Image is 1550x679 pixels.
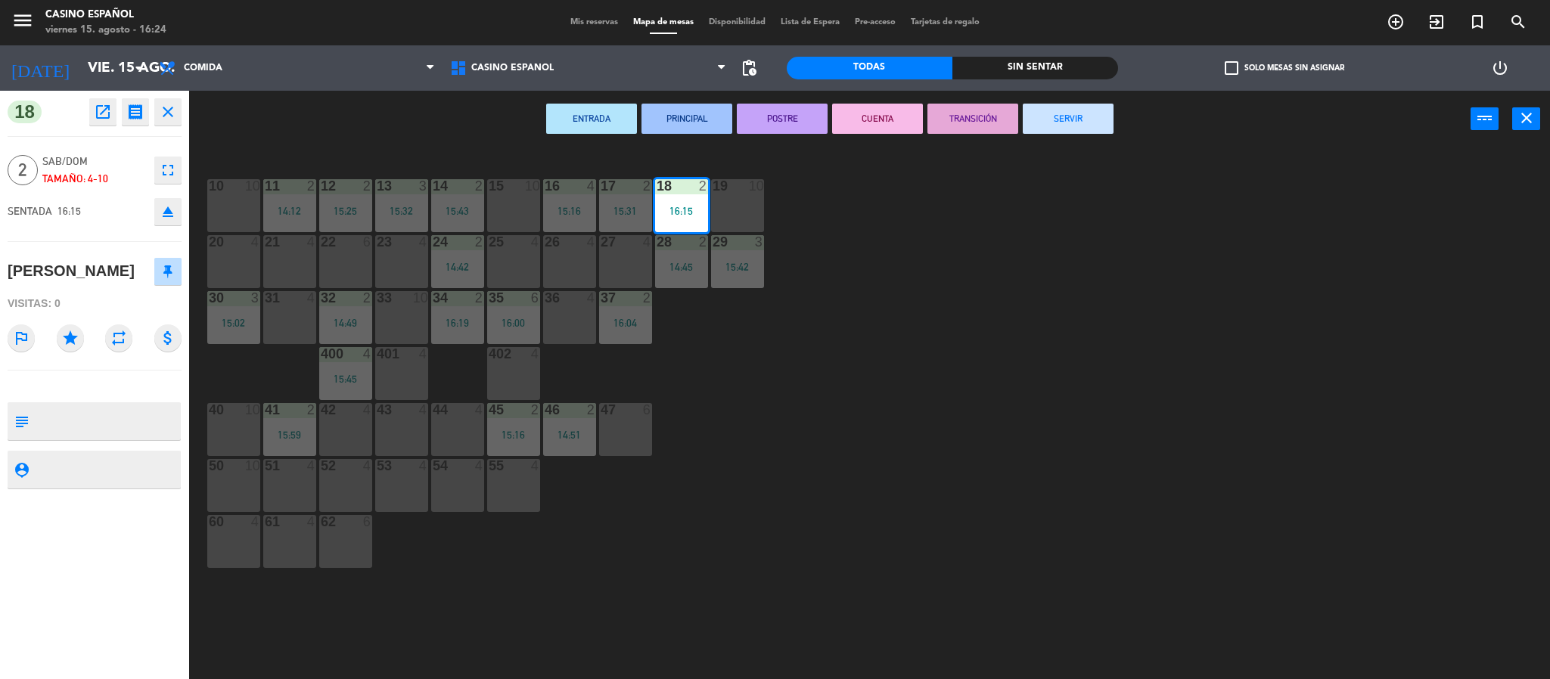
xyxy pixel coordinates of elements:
[952,57,1118,79] div: Sin sentar
[251,235,260,249] div: 4
[419,347,428,361] div: 4
[363,347,372,361] div: 4
[626,18,701,26] span: Mapa de mesas
[209,515,210,529] div: 60
[737,104,828,134] button: POSTRE
[641,104,732,134] button: PRINCIPAL
[475,291,484,305] div: 2
[643,403,652,417] div: 6
[1509,13,1527,31] i: search
[307,459,316,473] div: 4
[154,98,182,126] button: close
[487,429,540,440] div: 15:16
[363,291,372,305] div: 2
[57,324,84,352] i: star
[1517,109,1536,127] i: close
[563,18,626,26] span: Mis reservas
[154,198,182,225] button: eject
[159,203,177,221] i: eject
[307,403,316,417] div: 2
[207,318,260,328] div: 15:02
[263,206,316,216] div: 14:12
[543,206,596,216] div: 15:16
[42,170,147,188] div: Tamaño: 4-10
[531,459,540,473] div: 4
[319,374,372,384] div: 15:45
[363,515,372,529] div: 6
[531,235,540,249] div: 4
[11,9,34,37] button: menu
[245,403,260,417] div: 10
[927,104,1018,134] button: TRANSICIÓN
[599,206,652,216] div: 15:31
[475,179,484,193] div: 2
[419,403,428,417] div: 4
[8,290,182,317] div: Visitas: 0
[587,235,596,249] div: 4
[363,459,372,473] div: 4
[599,318,652,328] div: 16:04
[45,23,166,38] div: viernes 15. agosto - 16:24
[475,459,484,473] div: 4
[263,429,316,440] div: 15:59
[319,318,372,328] div: 14:49
[419,235,428,249] div: 4
[655,262,708,272] div: 14:45
[307,235,316,249] div: 4
[42,153,147,170] span: Sab/Dom
[431,206,484,216] div: 15:43
[832,104,923,134] button: CUENTA
[209,459,210,473] div: 50
[209,179,210,193] div: 10
[699,179,708,193] div: 2
[11,9,34,32] i: menu
[431,318,484,328] div: 16:19
[487,318,540,328] div: 16:00
[154,157,182,184] button: fullscreen
[1387,13,1405,31] i: add_circle_outline
[755,235,764,249] div: 3
[307,515,316,529] div: 4
[8,155,38,185] span: 2
[1225,61,1344,75] label: Solo mesas sin asignar
[89,98,116,126] button: open_in_new
[159,161,177,179] i: fullscreen
[13,413,30,429] i: subject
[643,291,652,305] div: 2
[701,18,773,26] span: Disponibilidad
[531,403,540,417] div: 2
[251,515,260,529] div: 4
[8,324,35,352] i: outlined_flag
[847,18,903,26] span: Pre-acceso
[8,101,42,123] span: 18
[375,206,428,216] div: 15:32
[209,403,210,417] div: 40
[655,206,708,216] div: 16:15
[587,291,596,305] div: 4
[363,179,372,193] div: 2
[1476,109,1494,127] i: power_input
[129,59,148,77] i: arrow_drop_down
